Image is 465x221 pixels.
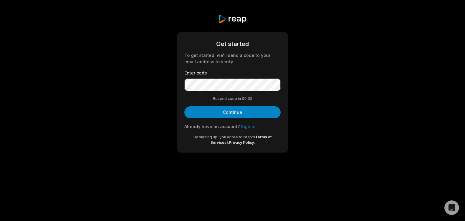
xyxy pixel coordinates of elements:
[184,96,281,101] div: Resend code in 00:
[184,70,281,76] label: Enter code
[444,200,459,215] div: Open Intercom Messenger
[184,52,281,65] div: To get started, we'll send a code to your email address to verify.
[184,124,240,129] span: Already have an account?
[241,124,256,129] a: Sign in
[248,96,252,101] span: 35
[193,135,255,139] span: By signing up, you agree to reap's
[184,106,281,118] button: Continue
[184,39,281,48] div: Get started
[218,15,247,24] img: reap
[210,135,272,145] a: Terms of Services
[229,140,254,145] a: Privacy Policy
[226,140,229,145] span: &
[254,140,255,145] span: .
